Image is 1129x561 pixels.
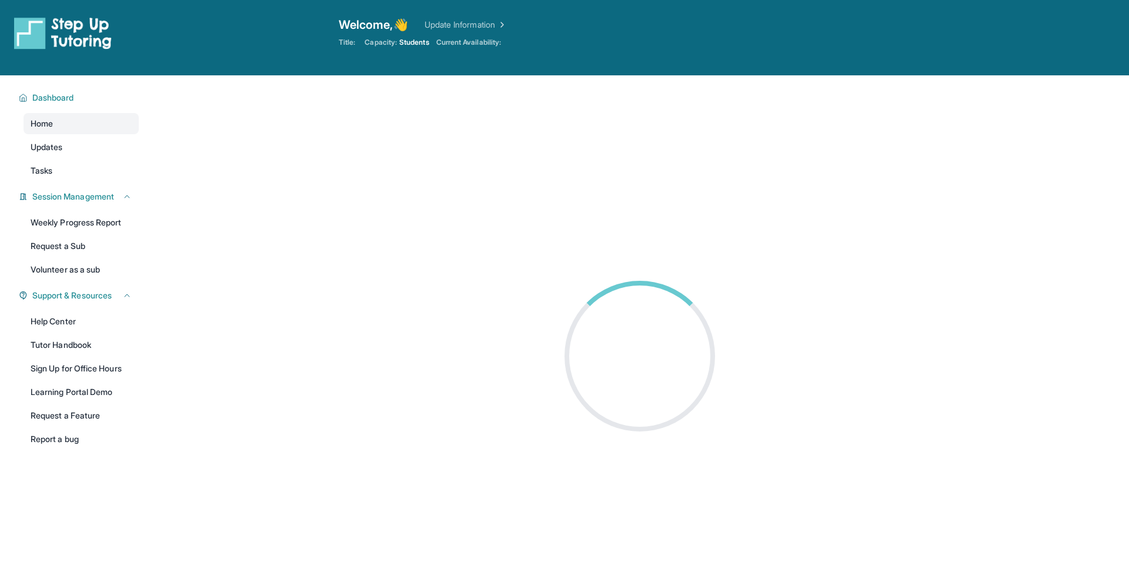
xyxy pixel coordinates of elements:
[28,191,132,203] button: Session Management
[14,16,112,49] img: logo
[365,38,397,47] span: Capacity:
[24,405,139,426] a: Request a Feature
[495,19,507,31] img: Chevron Right
[32,92,74,104] span: Dashboard
[24,137,139,158] a: Updates
[32,290,112,301] span: Support & Resources
[24,381,139,403] a: Learning Portal Demo
[28,92,132,104] button: Dashboard
[24,429,139,450] a: Report a bug
[425,19,507,31] a: Update Information
[339,16,408,33] span: Welcome, 👋
[31,118,53,130] span: Home
[339,38,355,47] span: Title:
[31,165,52,177] span: Tasks
[399,38,429,47] span: Students
[28,290,132,301] button: Support & Resources
[31,141,63,153] span: Updates
[24,113,139,134] a: Home
[32,191,114,203] span: Session Management
[24,358,139,379] a: Sign Up for Office Hours
[24,334,139,356] a: Tutor Handbook
[436,38,501,47] span: Current Availability:
[24,259,139,280] a: Volunteer as a sub
[24,160,139,181] a: Tasks
[24,235,139,257] a: Request a Sub
[24,212,139,233] a: Weekly Progress Report
[24,311,139,332] a: Help Center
